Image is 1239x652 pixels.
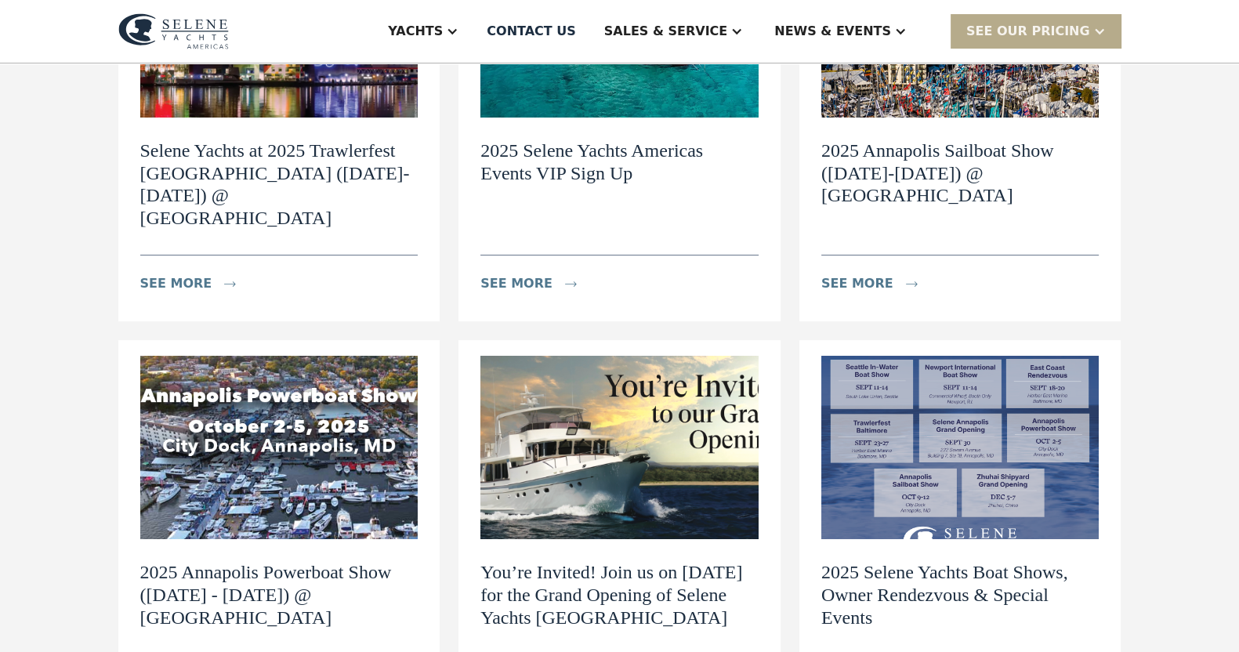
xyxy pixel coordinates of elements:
div: SEE Our Pricing [966,22,1090,41]
h2: 2025 Annapolis Powerboat Show ([DATE] - [DATE]) @ [GEOGRAPHIC_DATA] [140,561,418,628]
h2: Selene Yachts at 2025 Trawlerfest [GEOGRAPHIC_DATA] ([DATE]-[DATE]) @ [GEOGRAPHIC_DATA] [140,139,418,230]
img: logo [118,13,229,49]
div: see more [140,274,212,293]
div: Contact US [487,22,576,41]
div: see more [480,274,552,293]
h2: 2025 Selene Yachts Boat Shows, Owner Rendezvous & Special Events [821,561,1100,628]
div: Sales & Service [604,22,727,41]
img: icon [565,281,577,287]
div: SEE Our Pricing [951,14,1121,48]
div: News & EVENTS [774,22,891,41]
img: icon [906,281,918,287]
div: see more [821,274,893,293]
img: icon [224,281,236,287]
h2: 2025 Annapolis Sailboat Show ([DATE]-[DATE]) @ [GEOGRAPHIC_DATA] [821,139,1100,207]
h2: 2025 Selene Yachts Americas Events VIP Sign Up [480,139,759,185]
h2: You’re Invited! Join us on [DATE] for the Grand Opening of Selene Yachts [GEOGRAPHIC_DATA] [480,561,759,628]
div: Yachts [388,22,443,41]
